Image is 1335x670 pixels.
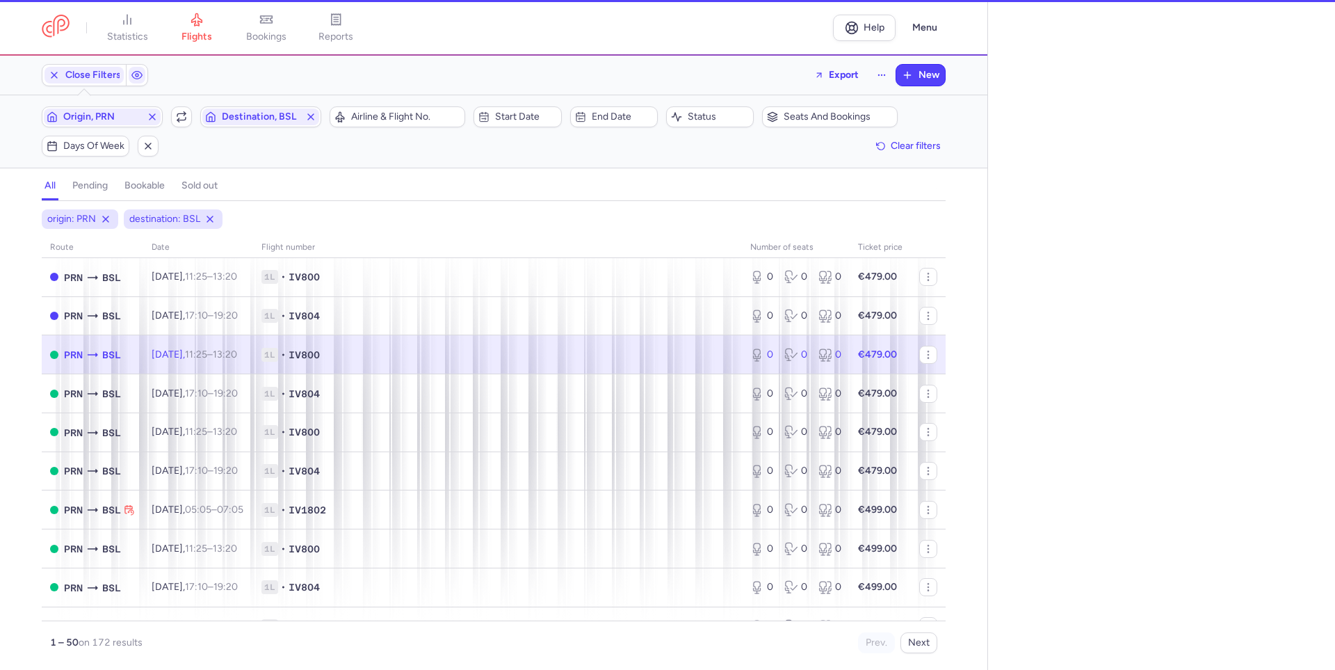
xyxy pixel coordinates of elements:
[213,581,238,593] time: 19:20
[50,506,58,514] span: OPEN
[50,351,58,359] span: OPEN
[213,543,237,555] time: 13:20
[162,13,232,43] a: flights
[818,270,841,284] div: 0
[871,136,946,157] button: Clear filters
[213,465,238,477] time: 19:20
[185,581,238,593] span: –
[281,464,286,478] span: •
[42,65,126,86] button: Close Filters
[42,106,163,127] button: Origin, PRN
[102,541,121,557] span: Euroairport Swiss, Bâle, Switzerland
[750,309,773,323] div: 0
[72,180,108,192] h4: pending
[858,388,897,399] strong: €479.00
[289,387,320,401] span: IV804
[281,348,286,362] span: •
[289,425,320,439] span: IV800
[750,503,773,517] div: 0
[818,387,841,401] div: 0
[301,13,371,43] a: reports
[351,111,460,122] span: Airline & Flight No.
[858,620,897,632] strong: €499.00
[261,348,278,362] span: 1L
[896,65,945,86] button: New
[261,542,278,556] span: 1L
[185,620,239,632] span: –
[289,270,320,284] span: IV800
[784,309,807,323] div: 0
[818,464,841,478] div: 0
[330,106,465,127] button: Airline & Flight No.
[185,465,238,477] span: –
[281,619,286,633] span: •
[281,270,286,284] span: •
[904,15,946,41] button: Menu
[124,180,165,192] h4: bookable
[829,70,859,80] span: Export
[818,348,841,362] div: 0
[185,271,207,282] time: 11:25
[818,503,841,517] div: 0
[750,580,773,594] div: 0
[805,64,868,86] button: Export
[750,619,773,633] div: 0
[42,15,70,40] a: CitizenPlane red outlined logo
[784,542,807,556] div: 0
[63,111,141,122] span: Origin, PRN
[592,111,653,122] span: End date
[129,212,200,226] span: destination: BSL
[185,310,208,321] time: 17:10
[215,620,239,632] time: 19:30
[50,637,79,648] strong: 1 – 50
[102,308,121,324] span: Euroairport Swiss, Bâle, Switzerland
[289,580,320,594] span: IV804
[750,270,773,284] div: 0
[152,426,237,438] span: [DATE],
[688,111,749,122] span: Status
[891,141,941,151] span: Clear filters
[64,270,83,285] span: PRN
[107,31,148,43] span: statistics
[784,111,893,122] span: Seats and bookings
[102,270,121,285] span: Euroairport Swiss, Bâle, Switzerland
[181,31,212,43] span: flights
[666,106,754,127] button: Status
[64,580,83,596] span: Pristina International, Pristina, Kosovo
[42,237,143,258] th: route
[261,464,278,478] span: 1L
[833,15,896,41] a: Help
[50,428,58,436] span: OPEN
[784,464,807,478] div: 0
[858,504,897,516] strong: €499.00
[185,581,208,593] time: 17:10
[850,237,911,258] th: Ticket price
[50,583,58,591] span: OPEN
[261,619,278,633] span: 1L
[919,70,939,81] span: New
[143,237,253,258] th: date
[246,31,286,43] span: bookings
[47,212,96,226] span: origin: PRN
[858,632,895,653] button: Prev.
[64,502,83,518] span: Pristina International, Pristina, Kosovo
[50,545,58,553] span: OPEN
[185,620,209,632] time: 17:30
[185,349,207,360] time: 11:25
[750,425,773,439] div: 0
[185,310,238,321] span: –
[64,541,83,557] span: Pristina International, Pristina, Kosovo
[185,426,237,438] span: –
[289,464,320,478] span: IV804
[570,106,658,127] button: End date
[318,31,353,43] span: reports
[152,271,237,282] span: [DATE],
[784,580,807,594] div: 0
[152,388,238,399] span: [DATE],
[152,465,238,477] span: [DATE],
[181,180,218,192] h4: sold out
[213,310,238,321] time: 19:20
[858,581,897,593] strong: €499.00
[742,237,850,258] th: number of seats
[213,271,237,282] time: 13:20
